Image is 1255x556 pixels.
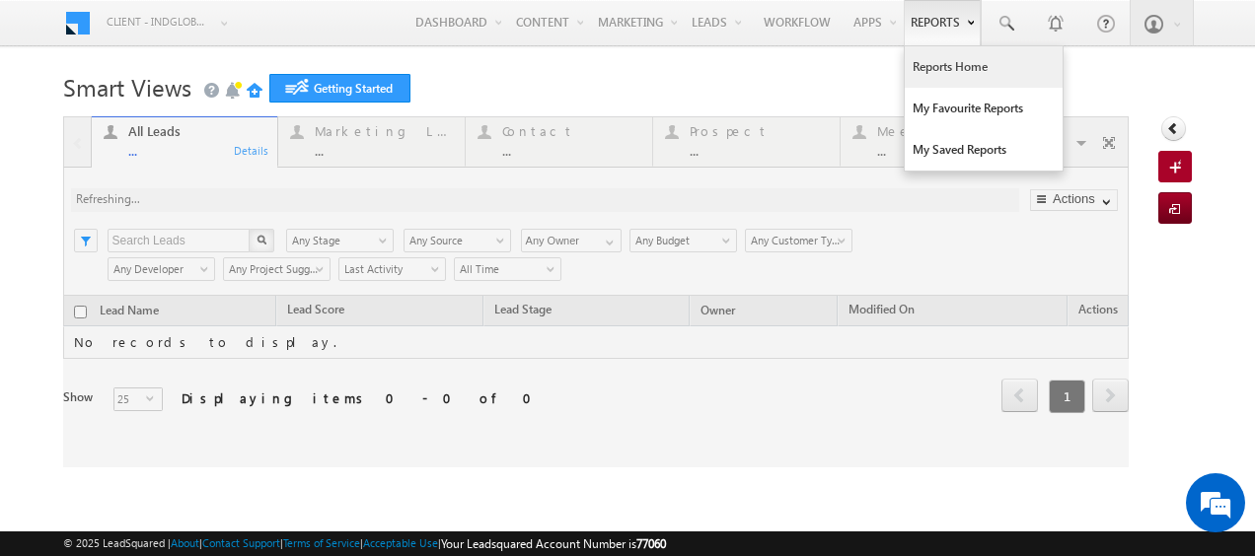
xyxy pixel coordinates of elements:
[905,46,1063,88] a: Reports Home
[636,536,666,551] span: 77060
[63,71,191,103] span: Smart Views
[269,74,410,103] a: Getting Started
[107,12,210,32] span: Client - indglobal1 (77060)
[171,536,199,549] a: About
[441,536,666,551] span: Your Leadsquared Account Number is
[905,88,1063,129] a: My Favourite Reports
[63,534,666,553] span: © 2025 LeadSquared | | | | |
[363,536,438,549] a: Acceptable Use
[283,536,360,549] a: Terms of Service
[202,536,280,549] a: Contact Support
[905,129,1063,171] a: My Saved Reports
